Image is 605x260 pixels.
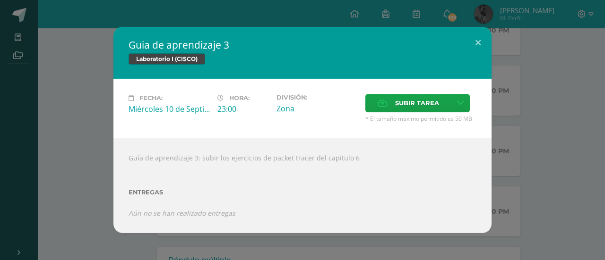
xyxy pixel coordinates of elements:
[129,209,235,218] i: Aún no se han realizado entregas
[129,189,476,196] label: Entregas
[129,53,205,65] span: Laboratorio I (CISCO)
[129,104,210,114] div: Miércoles 10 de Septiembre
[395,94,439,112] span: Subir tarea
[139,94,163,101] span: Fecha:
[113,138,492,233] div: Guía de aprendizaje 3: subir los ejercicios de packet tracer del capitulo 6
[465,27,492,59] button: Close (Esc)
[217,104,269,114] div: 23:00
[277,103,358,114] div: Zona
[229,94,250,101] span: Hora:
[129,38,476,51] h2: Guia de aprendizaje 3
[365,115,476,123] span: * El tamaño máximo permitido es 50 MB
[277,94,358,101] label: División:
